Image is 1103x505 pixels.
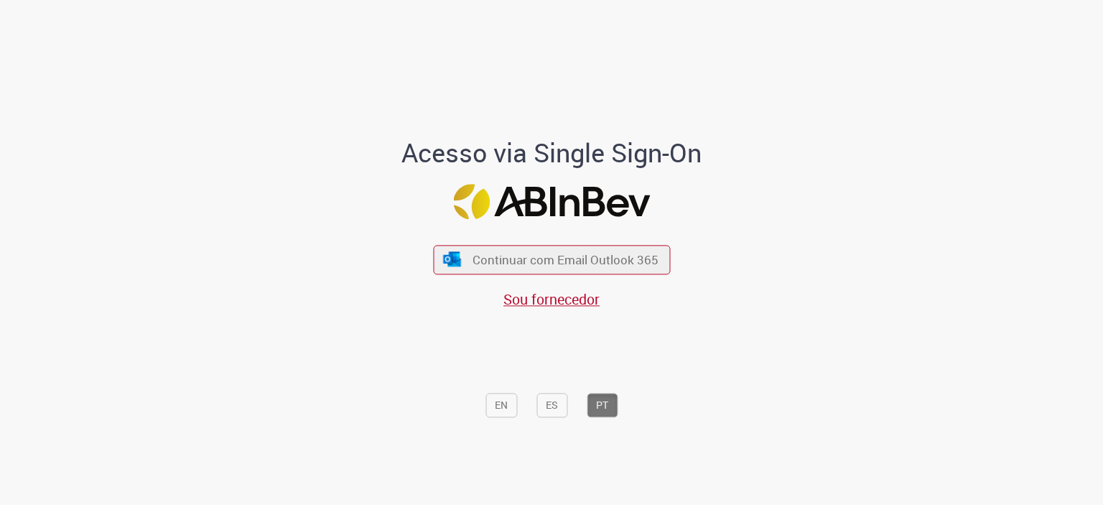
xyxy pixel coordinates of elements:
[433,245,670,274] button: ícone Azure/Microsoft 360 Continuar com Email Outlook 365
[353,139,751,167] h1: Acesso via Single Sign-On
[587,394,618,418] button: PT
[485,394,517,418] button: EN
[536,394,567,418] button: ES
[453,185,650,220] img: Logo ABInBev
[473,251,658,268] span: Continuar com Email Outlook 365
[442,251,462,267] img: ícone Azure/Microsoft 360
[503,289,600,309] a: Sou fornecedor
